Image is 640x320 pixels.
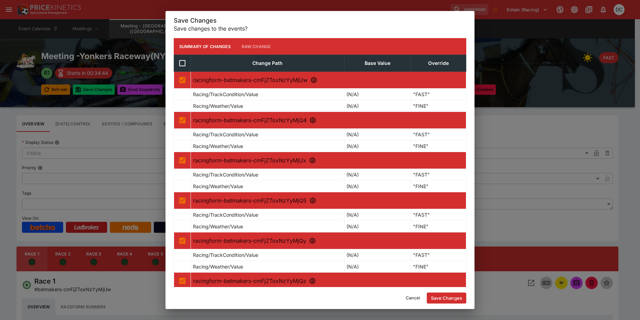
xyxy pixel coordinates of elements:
p: Racing/Weather/Value [193,223,243,230]
p: racingform-betmakers-cmFjZToxNzYyMjQz [193,277,464,285]
td: "FINE" [411,100,466,112]
td: "FINE" [411,261,466,273]
td: (N/A) [344,261,411,273]
p: Racing/Weather/Value [193,142,243,150]
p: racingform-betmakers-cmFjZToxNzYyMjQy [193,237,464,245]
p: racingform-betmakers-cmFjZToxNzYyMjUw [193,76,464,84]
td: (N/A) [344,169,411,181]
td: "FINE" [411,181,466,192]
svg: R1 - Race 1 [310,77,317,83]
td: (N/A) [344,100,411,112]
p: racingform-betmakers-cmFjZToxNzYyMjUx [193,156,464,164]
td: "FAST" [411,129,466,140]
p: Racing/TrackCondition/Value [193,171,258,178]
th: Base Value [344,55,411,72]
p: Racing/TrackCondition/Value [193,251,258,259]
svg: R4 - Race 4 [309,197,316,204]
td: (N/A) [344,249,411,261]
td: (N/A) [344,129,411,140]
button: Cancel [402,293,424,304]
p: racingform-betmakers-cmFjZToxNzYyMjQ5 [193,196,464,205]
p: Save changes to the events? [174,24,466,33]
button: Raw Change [236,38,276,55]
td: "FAST" [411,249,466,261]
td: (N/A) [344,140,411,152]
td: "FINE" [411,140,466,152]
h5: Save Changes [174,16,466,24]
td: "FAST" [411,209,466,221]
p: racingform-betmakers-cmFjZToxNzYyMjQ4 [193,116,464,124]
td: (N/A) [344,181,411,192]
p: Racing/Weather/Value [193,183,243,190]
p: Racing/TrackCondition/Value [193,131,258,138]
td: "FAST" [411,89,466,100]
td: (N/A) [344,89,411,100]
p: Racing/Weather/Value [193,102,243,110]
p: Racing/Weather/Value [193,263,243,270]
th: Override [411,55,466,72]
svg: R6 - Race 6 [309,277,316,284]
svg: R5 - Race 5 [309,237,316,244]
th: Change Path [191,55,344,72]
td: "FAST" [411,169,466,181]
svg: R2 - Race 2 [309,117,316,124]
td: (N/A) [344,209,411,221]
p: Racing/TrackCondition/Value [193,91,258,98]
td: (N/A) [344,221,411,232]
p: Racing/TrackCondition/Value [193,211,258,218]
svg: R3 - Race 3 [309,157,316,164]
button: Summary of Changes [174,38,236,55]
button: Save Changes [427,293,466,304]
td: "FINE" [411,221,466,232]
